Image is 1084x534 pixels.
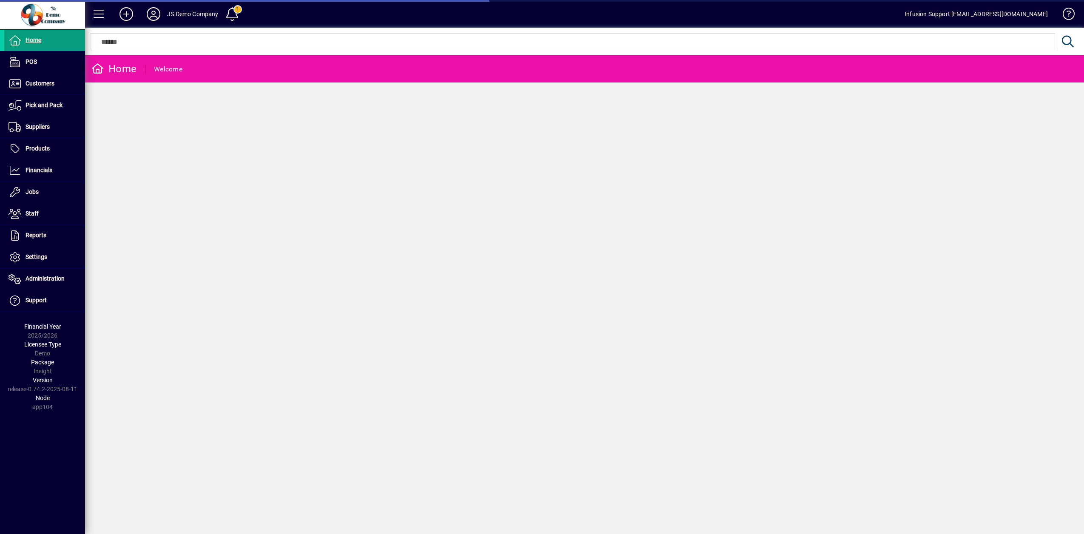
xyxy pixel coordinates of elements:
[24,323,61,330] span: Financial Year
[4,290,85,311] a: Support
[26,297,47,304] span: Support
[4,116,85,138] a: Suppliers
[113,6,140,22] button: Add
[4,268,85,290] a: Administration
[4,73,85,94] a: Customers
[26,232,46,239] span: Reports
[26,80,54,87] span: Customers
[905,7,1048,21] div: Infusion Support [EMAIL_ADDRESS][DOMAIN_NAME]
[26,210,39,217] span: Staff
[91,62,137,76] div: Home
[36,395,50,401] span: Node
[26,167,52,173] span: Financials
[4,247,85,268] a: Settings
[26,123,50,130] span: Suppliers
[26,188,39,195] span: Jobs
[1056,2,1073,29] a: Knowledge Base
[4,51,85,73] a: POS
[26,102,63,108] span: Pick and Pack
[4,160,85,181] a: Financials
[26,58,37,65] span: POS
[4,138,85,159] a: Products
[26,145,50,152] span: Products
[24,341,61,348] span: Licensee Type
[167,7,219,21] div: JS Demo Company
[33,377,53,383] span: Version
[26,253,47,260] span: Settings
[154,62,182,76] div: Welcome
[31,359,54,366] span: Package
[26,37,41,43] span: Home
[4,203,85,224] a: Staff
[26,275,65,282] span: Administration
[4,182,85,203] a: Jobs
[140,6,167,22] button: Profile
[4,225,85,246] a: Reports
[4,95,85,116] a: Pick and Pack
